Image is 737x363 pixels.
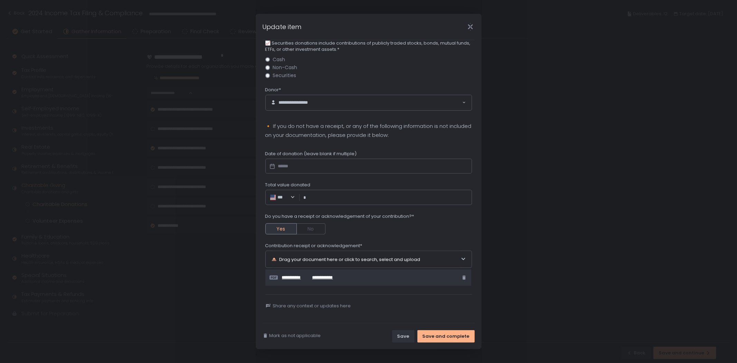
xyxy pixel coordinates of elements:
button: Save [392,330,415,343]
div: Save and complete [423,333,470,339]
span: Non-Cash [273,65,297,70]
input: Datepicker input [265,159,472,174]
input: Search for option [318,99,462,106]
span: Securities [273,73,296,78]
span: Contribution receipt or acknowledgement* [265,243,362,249]
div: Search for option [266,95,472,110]
button: Yes [265,223,297,234]
span: Share any context or updates here [273,303,351,309]
p: 🔸 If you do not have a receipt, or any of the following information is not included on your docum... [265,122,472,140]
div: Close [460,23,482,31]
h1: Update item [263,22,302,31]
span: Cash [273,57,285,62]
span: Total value donated [265,182,311,188]
button: Mark as not applicable [263,333,321,339]
button: No [297,223,325,234]
div: Search for option [270,194,295,201]
input: Cash [265,57,270,62]
span: Do you have a receipt or acknowledgement of your contribution?* [265,213,414,220]
input: Securities [265,73,270,78]
input: Search for option [286,194,290,201]
button: Save and complete [417,330,475,343]
span: Mark as not applicable [270,333,321,339]
div: Save [397,333,409,339]
span: 📈 Securities donations include contributions of publicly traded stocks, bonds, mutual funds, ETFs... [265,40,472,53]
span: Date of donation (leave blank if multiple) [265,151,357,157]
input: Non-Cash [265,65,270,70]
span: Donor* [265,87,281,93]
